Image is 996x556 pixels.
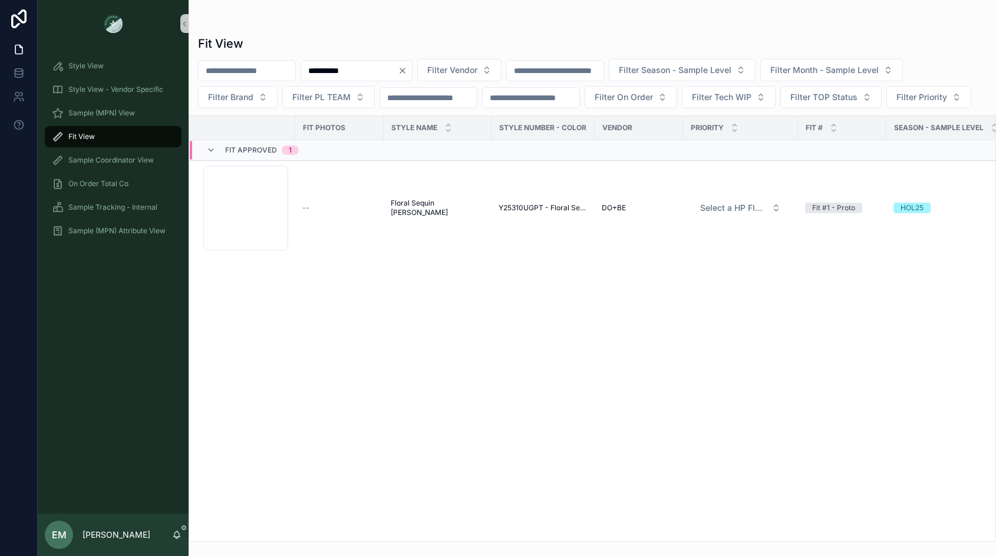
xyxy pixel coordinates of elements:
span: Vendor [602,123,632,133]
button: Select Button [760,59,903,81]
span: Filter Season - Sample Level [619,64,731,76]
a: Fit #1 - Proto [805,203,879,213]
span: Fit View [68,132,95,141]
div: 1 [289,145,292,155]
a: Fit View [45,126,182,147]
a: Floral Sequin [PERSON_NAME] [391,198,484,217]
span: Filter Brand [208,91,253,103]
div: scrollable content [38,47,189,257]
button: Select Button [417,59,502,81]
button: Select Button [682,86,776,108]
span: Filter PL TEAM [292,91,351,103]
span: PRIORITY [691,123,724,133]
span: EM [52,528,67,542]
a: Y25310UGPT - Floral Sequin [499,203,588,213]
span: Sample Coordinator View [68,155,154,165]
a: Sample (MPN) Attribute View [45,220,182,241]
h1: Fit View [198,35,243,52]
button: Clear [398,66,412,75]
span: Filter Vendor [427,64,477,76]
button: Select Button [780,86,882,108]
a: Sample Tracking - Internal [45,197,182,218]
img: App logo [104,14,123,33]
a: Style View [45,55,182,77]
span: Filter TOP Status [790,91,858,103]
span: On Order Total Co [68,179,128,188]
a: Style View - Vendor Specific [45,79,182,100]
a: Sample Coordinator View [45,150,182,171]
a: On Order Total Co [45,173,182,194]
span: Filter Tech WIP [692,91,751,103]
span: DO+BE [602,203,626,213]
a: Sample (MPN) View [45,102,182,124]
span: Sample Tracking - Internal [68,203,157,212]
span: Style Number - Color [499,123,586,133]
span: Filter Priority [896,91,947,103]
button: Select Button [691,197,790,219]
div: HOL25 [901,203,924,213]
button: Select Button [282,86,375,108]
button: Select Button [198,86,278,108]
span: STYLE NAME [391,123,437,133]
span: Filter Month - Sample Level [770,64,879,76]
a: -- [302,203,377,213]
span: Season - Sample Level [894,123,984,133]
span: Sample (MPN) Attribute View [68,226,166,236]
span: Fit Approved [225,145,277,155]
p: [PERSON_NAME] [83,529,150,541]
span: Select a HP FIT LEVEL [700,202,767,214]
span: Style View - Vendor Specific [68,85,163,94]
span: Fit # [806,123,823,133]
a: DO+BE [602,203,676,213]
span: Filter On Order [595,91,653,103]
button: Select Button [886,86,971,108]
span: Sample (MPN) View [68,108,135,118]
a: Select Button [690,197,791,219]
span: Style View [68,61,104,71]
div: Fit #1 - Proto [812,203,855,213]
button: Select Button [585,86,677,108]
span: Fit Photos [303,123,345,133]
span: -- [302,203,309,213]
button: Select Button [609,59,756,81]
